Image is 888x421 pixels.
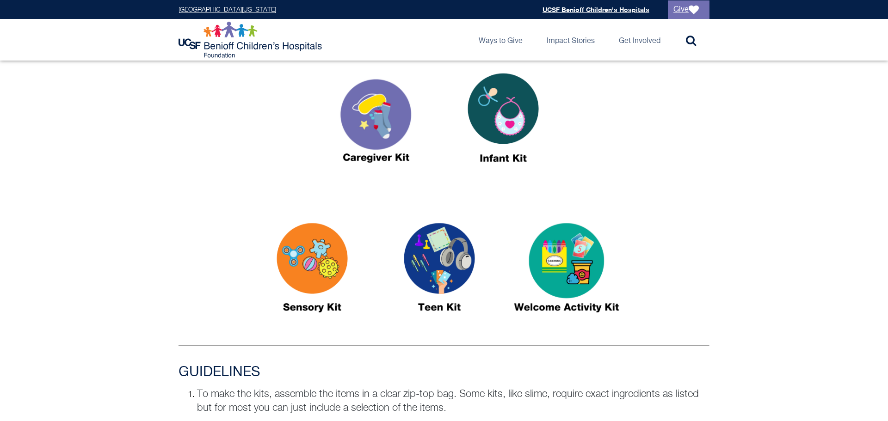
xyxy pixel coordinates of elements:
img: caregiver kit [318,55,434,189]
p: To make the kits, assemble the items in a clear zip-top bag. Some kits, like slime, require exact... [197,387,709,415]
a: Ways to Give [471,19,530,61]
img: Teen Kit [382,205,497,338]
img: Logo for UCSF Benioff Children's Hospitals Foundation [179,21,324,58]
img: Sensory Kits [254,205,370,338]
a: Impact Stories [539,19,602,61]
h3: GUIDELINES [179,364,709,381]
a: Get Involved [611,19,668,61]
a: UCSF Benioff Children's Hospitals [543,6,649,13]
img: infant kit [445,55,561,189]
img: Activity Kits [509,205,624,338]
a: [GEOGRAPHIC_DATA][US_STATE] [179,6,276,13]
a: Give [668,0,709,19]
